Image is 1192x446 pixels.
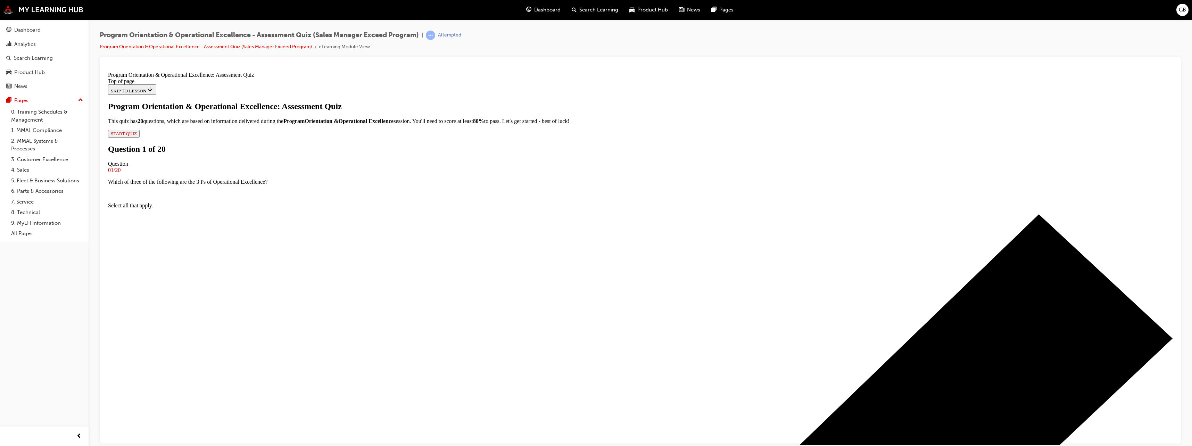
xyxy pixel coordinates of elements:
li: eLearning Module View [319,43,370,51]
span: pages-icon [711,6,717,14]
button: Pages [3,94,86,107]
span: guage-icon [526,6,531,14]
div: News [14,82,27,90]
a: 2. MMAL Systems & Processes [8,136,86,154]
a: 3. Customer Excellence [8,154,86,165]
span: news-icon [6,83,11,90]
a: Search Learning [3,52,86,65]
span: car-icon [629,6,635,14]
span: Pages [719,6,734,14]
a: 4. Sales [8,165,86,175]
div: Product Hub [14,68,45,76]
span: Search Learning [579,6,618,14]
a: 7. Service [8,197,86,207]
div: Program Orientation & Operational Excellence: Assessment Quiz [3,3,1067,9]
a: car-iconProduct Hub [624,3,673,17]
span: car-icon [6,69,11,76]
h1: Question 1 of 20 [3,75,1067,85]
strong: Orientation & [199,49,233,55]
a: 0. Training Schedules & Management [8,107,86,125]
a: search-iconSearch Learning [566,3,624,17]
button: SKIP TO LESSON [3,15,51,26]
span: GB [1179,6,1186,14]
button: DashboardAnalyticsSearch LearningProduct HubNews [3,22,86,94]
div: Search Learning [14,54,53,62]
span: News [687,6,700,14]
a: 5. Fleet & Business Solutions [8,175,86,186]
p: This quiz has questions, which are based on information delivered during the session. You'll need... [3,49,1067,55]
strong: Operational Excellence [233,49,289,55]
span: learningRecordVerb_ATTEMPT-icon [426,31,435,40]
div: 01/20 [3,98,1067,104]
strong: 0 [35,49,38,55]
div: Program Orientation & Operational Excellence: Assessment Quiz [3,33,1067,42]
a: 1. MMAL Compliance [8,125,86,136]
span: Program Orientation & Operational Excellence - Assessment Quiz (Sales Manager Exceed Program) [100,31,419,39]
div: Attempted [438,32,461,39]
span: pages-icon [6,98,11,104]
p: Which of three of the following are the 3 Ps of Operational Excellence? [3,110,1067,116]
a: news-iconNews [673,3,706,17]
span: Product Hub [637,6,668,14]
p: Select all that apply. [3,133,1067,140]
div: Top of page [3,9,1067,15]
span: prev-icon [76,432,82,441]
a: News [3,80,86,93]
span: up-icon [78,96,83,105]
div: Analytics [14,40,36,48]
span: search-icon [572,6,577,14]
a: Dashboard [3,24,86,36]
a: 6. Parts & Accessories [8,186,86,197]
div: Pages [14,97,28,105]
span: guage-icon [6,27,11,33]
span: chart-icon [6,41,11,48]
button: GB [1176,4,1189,16]
img: mmal [3,5,83,14]
div: Dashboard [14,26,41,34]
span: Dashboard [534,6,561,14]
a: Program Orientation & Operational Excellence - Assessment Quiz (Sales Manager Exceed Program) [100,44,312,50]
a: All Pages [8,228,86,239]
a: pages-iconPages [706,3,739,17]
strong: 80% [368,49,379,55]
a: Analytics [3,38,86,51]
a: guage-iconDashboard [521,3,566,17]
span: news-icon [679,6,684,14]
a: 9. MyLH Information [8,218,86,229]
a: Product Hub [3,66,86,79]
strong: 2 [32,49,35,55]
strong: Program [178,49,199,55]
a: 8. Technical [8,207,86,218]
span: search-icon [6,55,11,61]
div: Question [3,92,1067,98]
span: | [422,31,423,39]
span: SKIP TO LESSON [6,19,48,24]
span: START QUIZ [6,62,32,67]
